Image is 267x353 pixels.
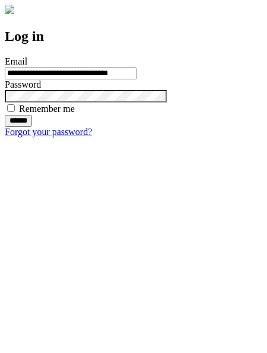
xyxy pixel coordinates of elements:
[5,56,27,66] label: Email
[5,5,14,14] img: logo-4e3dc11c47720685a147b03b5a06dd966a58ff35d612b21f08c02c0306f2b779.png
[5,127,92,137] a: Forgot your password?
[19,104,75,114] label: Remember me
[5,28,262,44] h2: Log in
[5,79,41,89] label: Password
